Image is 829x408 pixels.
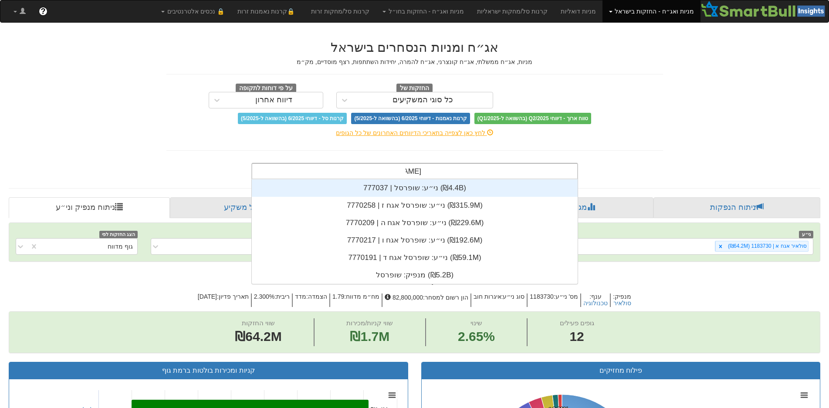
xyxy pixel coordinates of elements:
div: דיווח אחרון [255,96,292,105]
h5: הון רשום למסחר : 82,800,000 [382,293,470,307]
a: 🔒קרנות נאמנות זרות [231,0,305,22]
h5: ריבית : 2.300% [251,293,292,307]
span: 12 [560,327,594,346]
h5: מח״מ מדווח : 1.79 [329,293,382,307]
span: על פי דוחות לתקופה [236,84,296,93]
a: קרנות סל/מחקות זרות [305,0,376,22]
h3: קניות ומכירות בולטות ברמת גוף [16,367,401,374]
div: ני״ע: ‏שופרסל אגח ה | 7770209 ‎(₪229.6M)‎ [252,214,578,232]
h5: תאריך פדיון : [DATE] [196,293,251,307]
span: ₪64.2M [235,329,281,344]
a: קרנות סל/מחקות ישראליות [470,0,554,22]
div: לחץ כאן לצפייה בתאריכי הדיווחים האחרונים של כל הגופים [160,128,670,137]
span: הצג החזקות לפי [99,231,138,238]
a: 🔒 נכסים אלטרנטיבים [155,0,231,22]
a: מניות דואליות [554,0,602,22]
div: כל סוגי המשקיעים [393,96,453,105]
div: ני״ע: ‏שופרסל אגח ז | 7770258 ‎(₪315.9M)‎ [252,197,578,214]
h3: פילוח מחזיקים [428,367,814,374]
span: ני״ע [799,231,813,238]
span: טווח ארוך - דיווחי Q2/2025 (בהשוואה ל-Q1/2025) [474,113,591,124]
a: מניות ואג״ח - החזקות בישראל [602,0,700,22]
button: סולאיר [613,300,631,307]
div: ני״ע: ‏שופרסל | 777037 ‎(₪4.4B)‎ [252,179,578,197]
h5: מנפיק : [610,293,633,307]
h2: סולאיר אגח א | 1183730 - ניתוח ני״ע [9,270,820,285]
span: קרנות סל - דיווחי 6/2025 (בהשוואה ל-5/2025) [238,113,347,124]
h5: מניות, אג״ח ממשלתי, אג״ח קונצרני, אג״ח להמרה, יחידות השתתפות, רצף מוסדיים, מק״מ [166,59,663,65]
span: ₪1.7M [350,329,389,344]
a: ? [32,0,54,22]
h5: ענף : [580,293,610,307]
div: grid [252,179,578,284]
span: שווי קניות/מכירות [346,319,393,327]
span: ? [41,7,45,16]
div: מנפיק: ‏שופרסל ‎(₪5.2B)‎ [252,266,578,284]
span: שינוי [470,319,482,327]
a: מניות ואג״ח - החזקות בחו״ל [376,0,470,22]
div: סולאיר אגח א | 1183730 (₪64.2M) [725,241,808,251]
h5: הצמדה : מדד [292,293,329,307]
span: שווי החזקות [242,319,275,327]
button: טכנולוגיה [583,300,608,307]
a: ניתוח הנפקות [653,197,820,218]
a: פרופיל משקיע [170,197,334,218]
span: גופים פעילים [560,319,594,327]
span: קרנות נאמנות - דיווחי 6/2025 (בהשוואה ל-5/2025) [351,113,470,124]
div: גוף מדווח [108,242,133,251]
h2: אג״ח ומניות הנסחרים בישראל [166,40,663,54]
h5: סוג ני״ע : איגרות חוב [470,293,527,307]
span: החזקות של [396,84,433,93]
h5: מס' ני״ע : 1183730 [527,293,580,307]
div: ני״ע: ‏שופרסל אגח ו | 7770217 ‎(₪192.6M)‎ [252,232,578,249]
a: ניתוח מנפיק וני״ע [9,197,170,218]
img: Smartbull [700,0,829,18]
div: ני״ע: ‏שופרסל אגח ד | 7770191 ‎(₪59.1M)‎ [252,249,578,266]
span: 2.65% [458,327,495,346]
